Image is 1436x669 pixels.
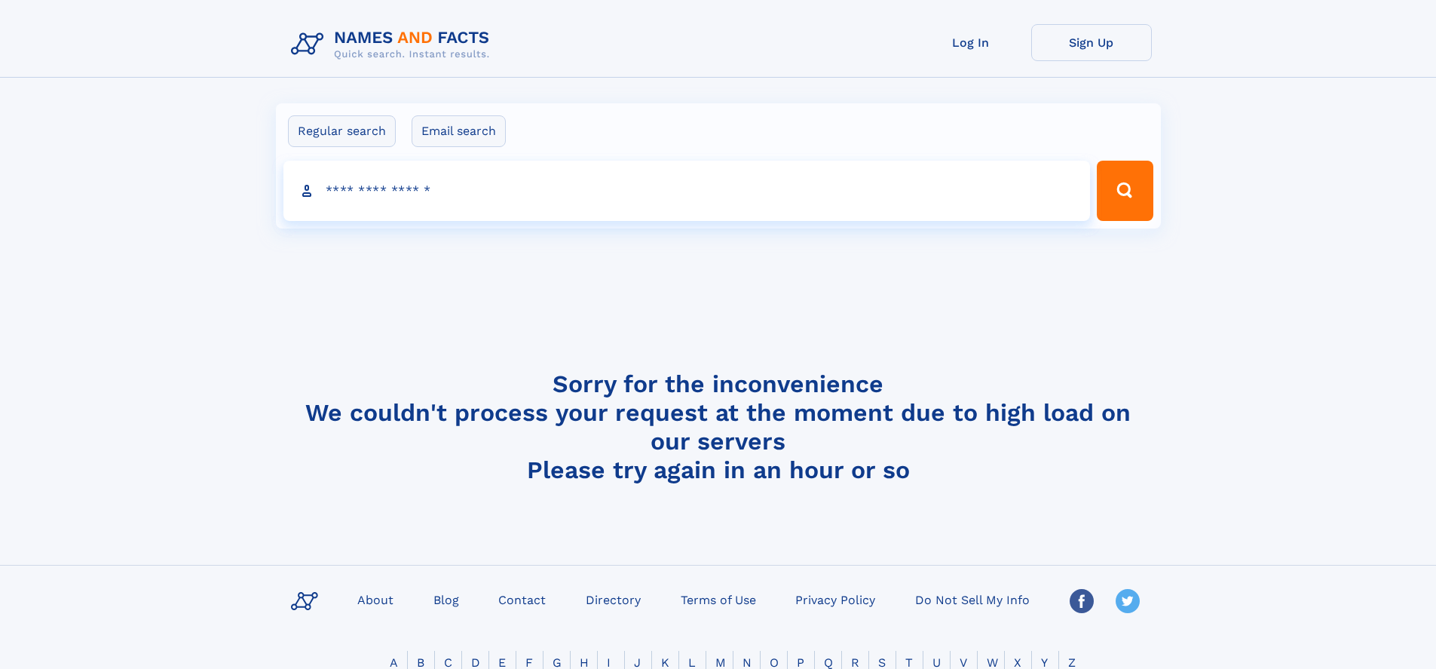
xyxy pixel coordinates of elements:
label: Regular search [288,115,396,147]
a: Blog [427,588,465,610]
label: Email search [412,115,506,147]
button: Search Button [1097,161,1153,221]
a: Directory [580,588,647,610]
img: Logo Names and Facts [285,24,502,65]
a: Contact [492,588,552,610]
a: Do Not Sell My Info [909,588,1036,610]
a: Terms of Use [675,588,762,610]
img: Facebook [1070,589,1094,613]
a: Sign Up [1031,24,1152,61]
img: Twitter [1116,589,1140,613]
a: Log In [911,24,1031,61]
input: search input [283,161,1091,221]
a: About [351,588,400,610]
h4: Sorry for the inconvenience We couldn't process your request at the moment due to high load on ou... [285,370,1152,484]
a: Privacy Policy [789,588,881,610]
